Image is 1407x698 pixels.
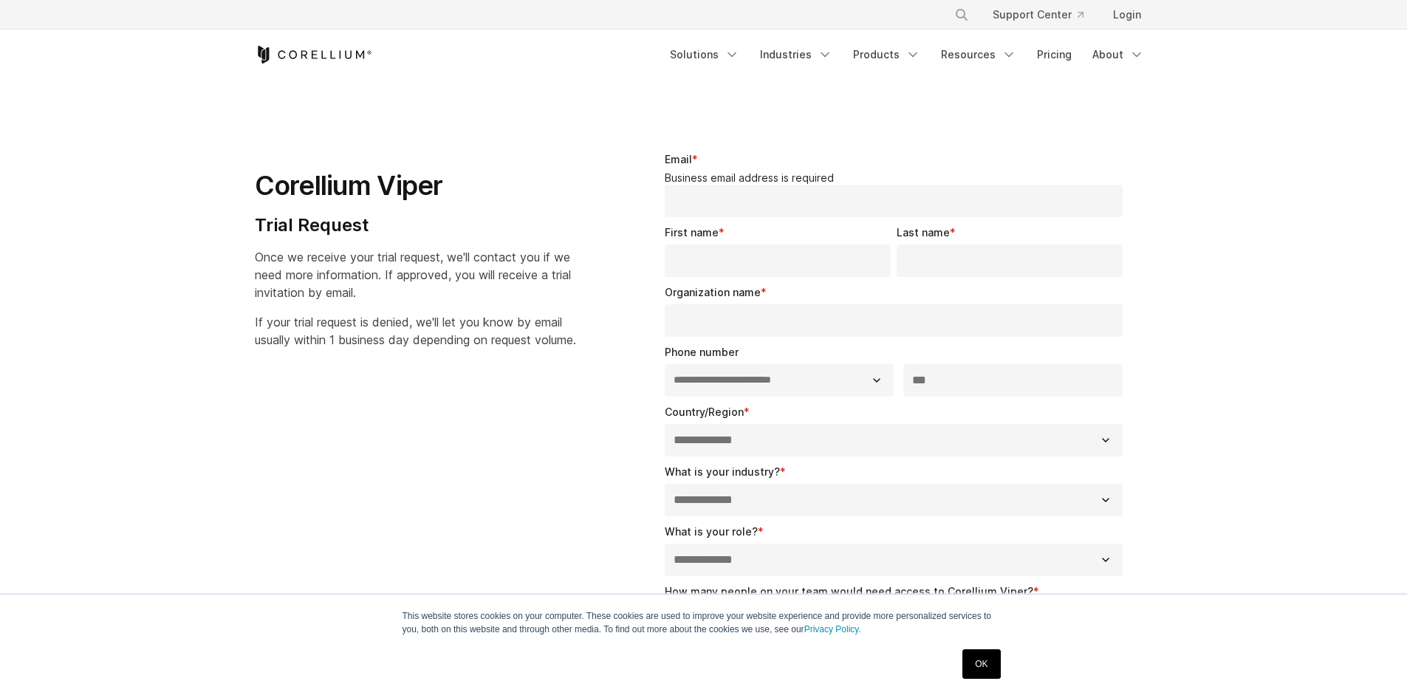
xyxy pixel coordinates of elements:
[665,286,761,298] span: Organization name
[665,171,1129,185] legend: Business email address is required
[255,214,576,236] h4: Trial Request
[932,41,1025,68] a: Resources
[981,1,1095,28] a: Support Center
[665,465,780,478] span: What is your industry?
[1084,41,1153,68] a: About
[661,41,748,68] a: Solutions
[255,46,372,64] a: Corellium Home
[665,346,739,358] span: Phone number
[255,250,571,300] span: Once we receive your trial request, we'll contact you if we need more information. If approved, y...
[661,41,1153,68] div: Navigation Menu
[844,41,929,68] a: Products
[804,624,861,634] a: Privacy Policy.
[665,525,758,538] span: What is your role?
[962,649,1000,679] a: OK
[897,226,950,239] span: Last name
[1101,1,1153,28] a: Login
[255,315,576,347] span: If your trial request is denied, we'll let you know by email usually within 1 business day depend...
[665,226,719,239] span: First name
[665,585,1033,598] span: How many people on your team would need access to Corellium Viper?
[665,153,692,165] span: Email
[665,406,744,418] span: Country/Region
[255,169,576,202] h1: Corellium Viper
[751,41,841,68] a: Industries
[948,1,975,28] button: Search
[403,609,1005,636] p: This website stores cookies on your computer. These cookies are used to improve your website expe...
[1028,41,1081,68] a: Pricing
[937,1,1153,28] div: Navigation Menu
